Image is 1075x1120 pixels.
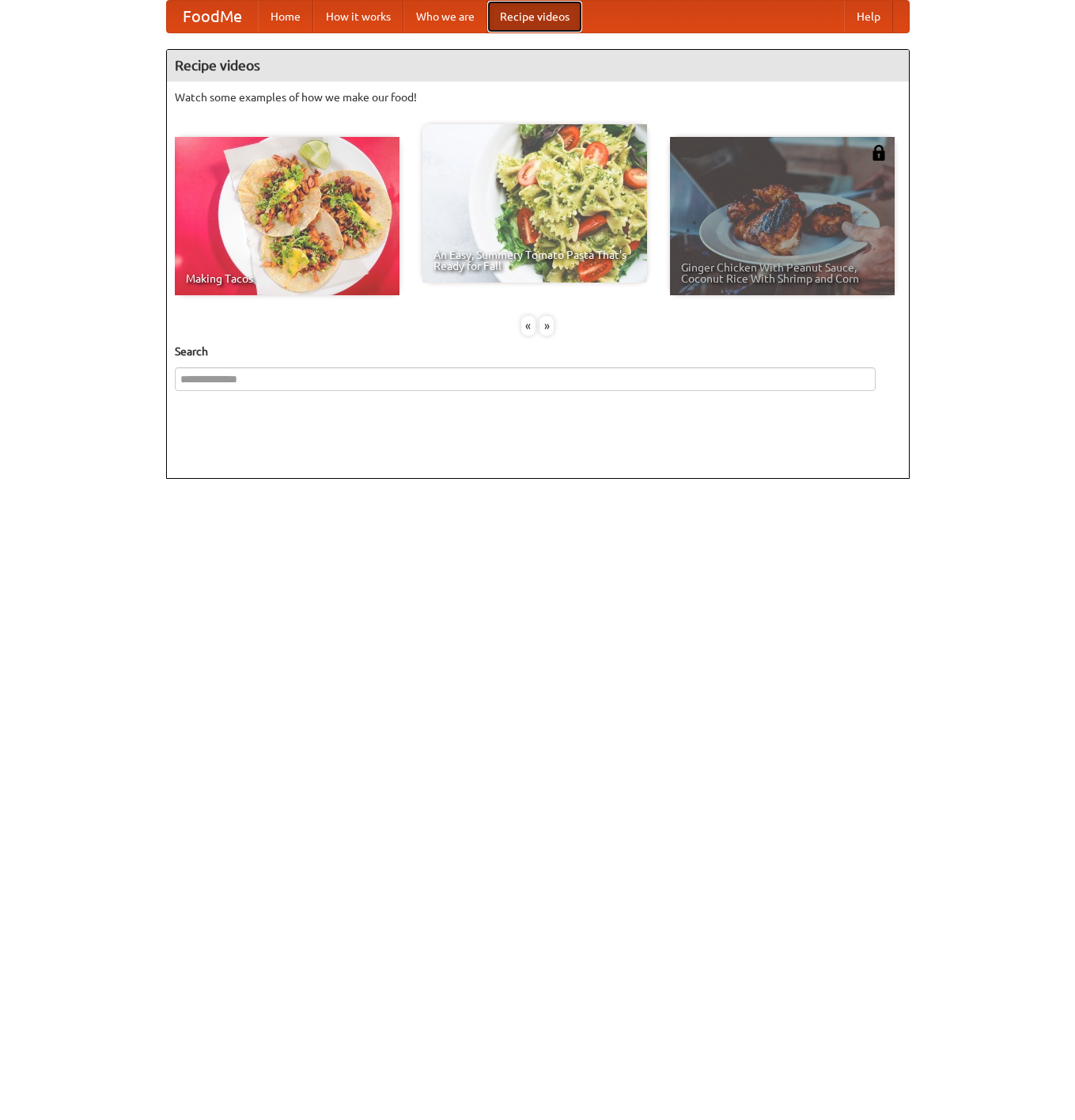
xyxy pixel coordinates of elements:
a: Who we are [403,1,487,32]
h4: Recipe videos [167,50,909,82]
a: Recipe videos [487,1,582,32]
a: Home [258,1,313,32]
span: An Easy, Summery Tomato Pasta That's Ready for Fall [433,249,636,271]
a: Help [844,1,893,32]
a: FoodMe [167,1,258,32]
a: Making Tacos [175,137,399,295]
div: « [521,316,536,336]
img: 483408.png [871,145,887,161]
span: Making Tacos [186,273,388,284]
p: Watch some examples of how we make our food! [175,89,901,105]
h5: Search [175,344,901,359]
a: How it works [313,1,403,32]
div: » [539,316,554,336]
a: An Easy, Summery Tomato Pasta That's Ready for Fall [422,124,647,283]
